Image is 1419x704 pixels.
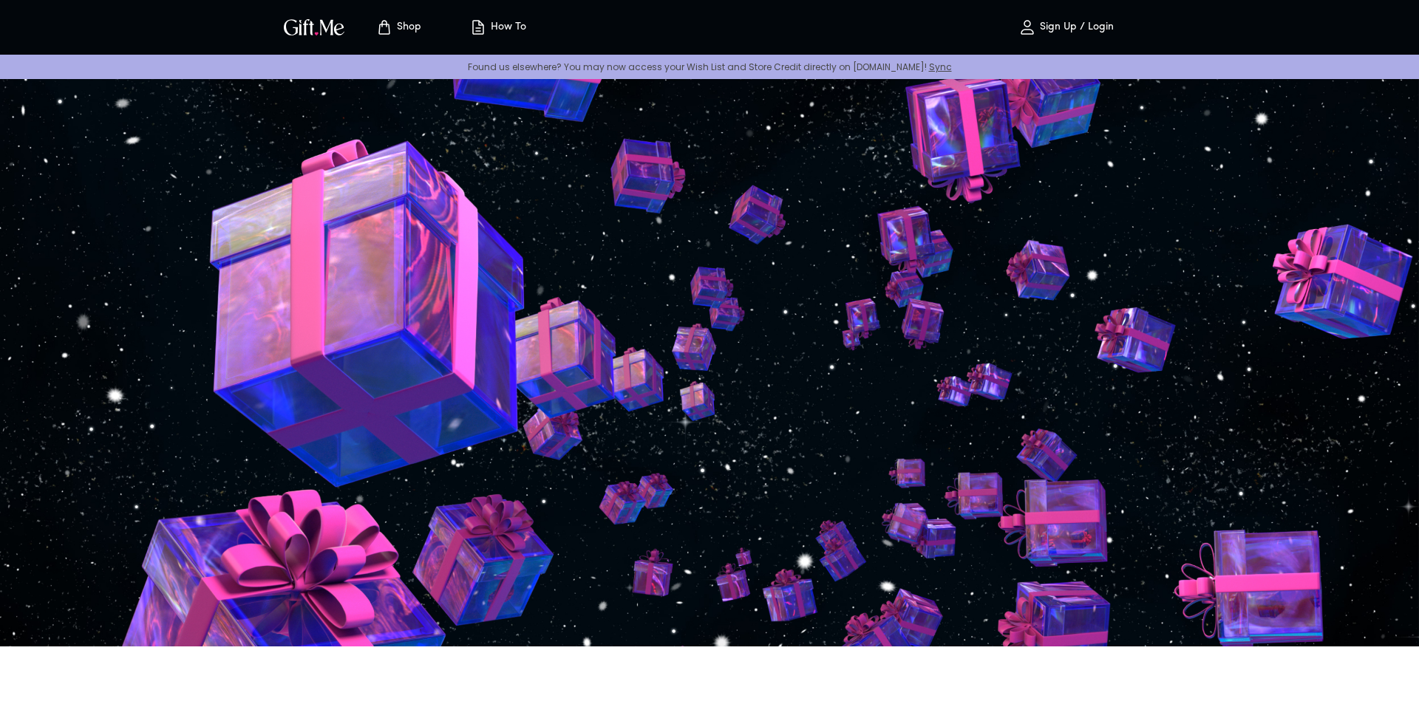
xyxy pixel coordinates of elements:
p: Found us elsewhere? You may now access your Wish List and Store Credit directly on [DOMAIN_NAME]! [12,61,1407,73]
p: How To [487,21,526,34]
button: Store page [358,4,439,51]
button: GiftMe Logo [279,18,349,36]
img: GiftMe Logo [281,16,347,38]
button: How To [457,4,538,51]
img: how-to.svg [469,18,487,36]
p: Shop [393,21,421,34]
button: Sign Up / Login [992,4,1140,51]
p: Sign Up / Login [1036,21,1114,34]
a: Sync [929,61,952,73]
